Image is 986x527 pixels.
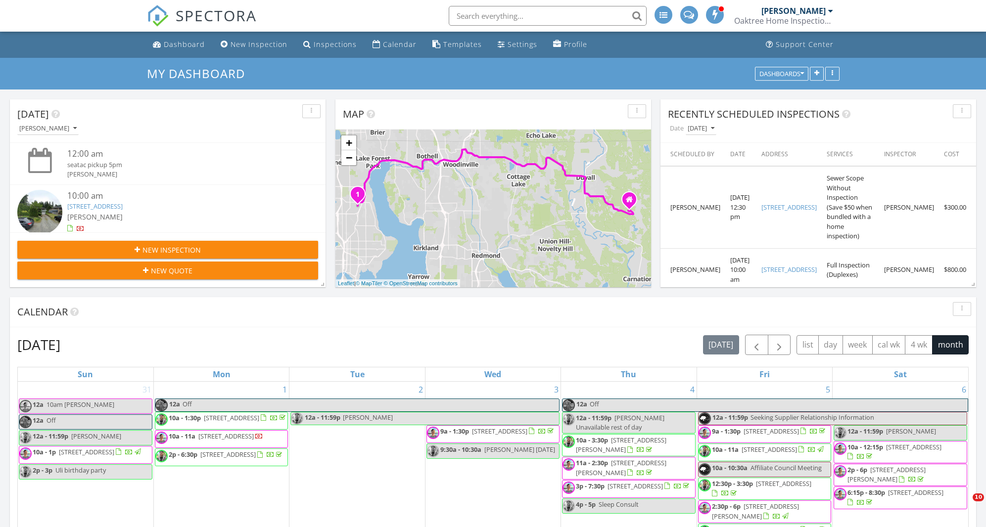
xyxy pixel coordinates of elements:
[905,335,933,354] button: 4 wk
[712,427,741,436] span: 9a - 1:30p
[417,382,425,397] a: Go to September 2, 2025
[712,427,827,436] a: 9a - 1:30p [STREET_ADDRESS]
[343,107,364,121] span: Map
[17,190,318,257] a: 10:00 am [STREET_ADDRESS] [PERSON_NAME] 52 minutes drive time 25.1 miles
[576,436,608,444] span: 10a - 3:30p
[341,150,356,165] a: Zoom out
[33,400,44,409] span: 12a
[19,432,32,444] img: 20210512_131428.jpg
[67,190,293,202] div: 10:00 am
[619,367,638,381] a: Thursday
[281,382,289,397] a: Go to September 1, 2025
[164,40,205,49] div: Dashboard
[17,190,62,235] img: streetview
[169,399,181,411] span: 12a
[745,335,768,355] button: Previous month
[17,262,318,279] button: New Quote
[847,442,941,461] a: 10a - 12:15p [STREET_ADDRESS]
[552,382,561,397] a: Go to September 3, 2025
[17,241,318,259] button: New Inspection
[847,427,883,436] span: 12a - 11:59p
[576,482,691,490] a: 3p - 7:30p [STREET_ADDRESS]
[660,166,725,248] td: [PERSON_NAME]
[762,36,838,54] a: Support Center
[155,448,288,466] a: 2p - 6:30p [STREET_ADDRESS]
[847,465,926,483] span: [STREET_ADDRESS][PERSON_NAME]
[834,441,967,463] a: 10a - 12:15p [STREET_ADDRESS]
[155,430,288,448] a: 10a - 11a [STREET_ADDRESS]
[151,265,192,276] span: New Quote
[834,427,846,439] img: 20210512_131428.jpg
[169,450,197,459] span: 2p - 6:30p
[824,382,832,397] a: Go to September 5, 2025
[576,458,666,477] span: [STREET_ADDRESS][PERSON_NAME]
[712,479,811,497] a: 12:30p - 3:30p [STREET_ADDRESS]
[562,480,695,498] a: 3p - 7:30p [STREET_ADDRESS]
[383,40,417,49] div: Calendar
[71,432,121,440] span: [PERSON_NAME]
[834,488,846,500] img: img_2154.jpeg
[756,143,822,166] th: Address
[67,170,293,179] div: [PERSON_NAME]
[712,445,739,454] span: 10a - 11a
[440,445,481,454] span: 9:30a - 10:30a
[576,500,596,509] span: 4p - 5p
[712,502,741,511] span: 2:30p - 6p
[304,412,341,425] span: 12a - 11:59p
[686,122,716,135] button: [DATE]
[76,367,95,381] a: Sunday
[563,482,575,494] img: img_2154.jpeg
[335,279,460,288] div: |
[147,13,257,34] a: SPECTORA
[563,436,575,448] img: 20210512_131428.jpg
[563,399,575,411] img: 8963bb0bd5d14165a88c57d697d8e1c3_1_105_c.jpeg
[563,458,575,471] img: img_2154.jpeg
[698,500,831,523] a: 2:30p - 6p [STREET_ADDRESS][PERSON_NAME]
[886,442,941,451] span: [STREET_ADDRESS]
[211,367,233,381] a: Monday
[338,280,354,286] a: Leaflet
[725,248,756,291] td: [DATE] 10:00 am
[291,412,303,425] img: 20210512_131428.jpg
[886,427,936,436] span: [PERSON_NAME]
[576,413,664,432] span: [PERSON_NAME] Unavailable rest of day
[494,36,541,54] a: Settings
[169,413,287,422] a: 10a - 1:30p [STREET_ADDRESS]
[33,447,142,456] a: 10a - 1p [STREET_ADDRESS]
[761,265,817,274] a: [STREET_ADDRESS]
[822,166,879,248] td: Sewer Scope Without Inspection (Save $50 when bundled with a home inspection)
[427,445,439,457] img: 20210512_131428.jpg
[834,465,846,478] img: img_2154.jpeg
[19,447,32,460] img: img_2154.jpeg
[428,36,486,54] a: Templates
[19,416,32,428] img: 8963bb0bd5d14165a88c57d697d8e1c3_1_105_c.jpeg
[847,465,867,474] span: 2p - 6p
[67,160,293,170] div: seatac pickup 5pm
[200,450,256,459] span: [STREET_ADDRESS]
[299,36,361,54] a: Inspections
[761,203,817,212] a: [STREET_ADDRESS]
[47,416,56,425] span: Off
[744,427,799,436] span: [STREET_ADDRESS]
[169,450,284,459] a: 2p - 6:30p [STREET_ADDRESS]
[147,5,169,27] img: The Best Home Inspection Software - Spectora
[427,427,439,439] img: img_2154.jpeg
[19,446,152,464] a: 10a - 1p [STREET_ADDRESS]
[847,488,885,497] span: 6:15p - 8:30p
[155,432,168,444] img: img_2154.jpeg
[217,36,291,54] a: New Inspection
[142,245,201,255] span: New Inspection
[797,335,819,354] button: list
[834,442,846,455] img: img_2154.jpeg
[183,399,192,408] span: Off
[33,416,44,425] span: 12a
[699,463,711,476] img: oaktree_logo2.jpg
[973,493,984,501] span: 10
[742,445,797,454] span: [STREET_ADDRESS]
[939,143,976,166] th: Cost
[834,486,967,509] a: 6:15p - 8:30p [STREET_ADDRESS]
[576,436,666,454] a: 10a - 3:30p [STREET_ADDRESS][PERSON_NAME]
[888,488,943,497] span: [STREET_ADDRESS]
[155,412,288,430] a: 10a - 1:30p [STREET_ADDRESS]
[141,382,153,397] a: Go to August 31, 2025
